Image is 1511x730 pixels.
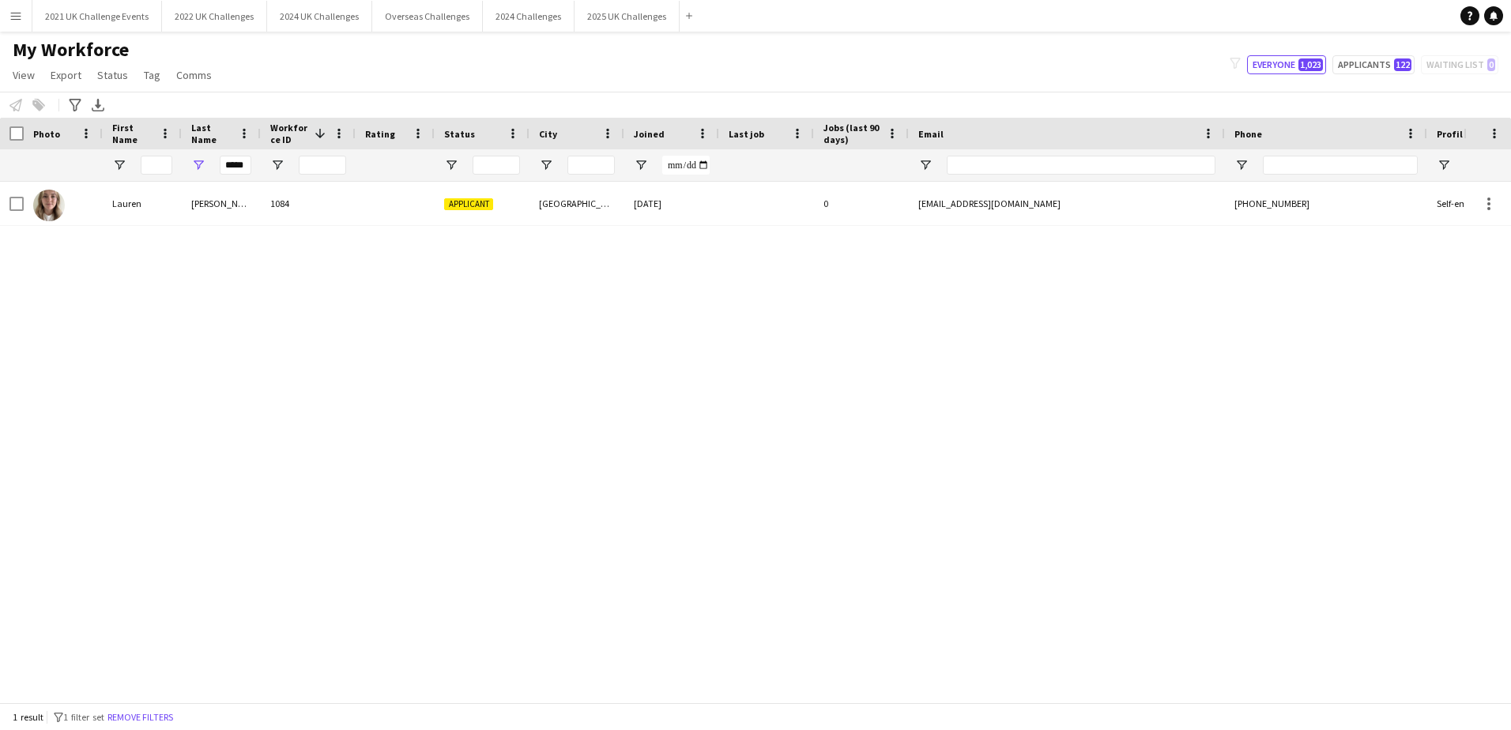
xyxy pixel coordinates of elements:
[1234,158,1249,172] button: Open Filter Menu
[483,1,575,32] button: 2024 Challenges
[267,1,372,32] button: 2024 UK Challenges
[66,96,85,115] app-action-btn: Advanced filters
[112,158,126,172] button: Open Filter Menu
[1234,128,1262,140] span: Phone
[13,68,35,82] span: View
[299,156,346,175] input: Workforce ID Filter Input
[444,158,458,172] button: Open Filter Menu
[13,38,129,62] span: My Workforce
[220,156,251,175] input: Last Name Filter Input
[138,65,167,85] a: Tag
[634,128,665,140] span: Joined
[6,65,41,85] a: View
[372,1,483,32] button: Overseas Challenges
[141,156,172,175] input: First Name Filter Input
[814,182,909,225] div: 0
[365,128,395,140] span: Rating
[176,68,212,82] span: Comms
[539,158,553,172] button: Open Filter Menu
[575,1,680,32] button: 2025 UK Challenges
[144,68,160,82] span: Tag
[32,1,162,32] button: 2021 UK Challenge Events
[112,122,153,145] span: First Name
[51,68,81,82] span: Export
[162,1,267,32] button: 2022 UK Challenges
[1263,156,1418,175] input: Phone Filter Input
[261,182,356,225] div: 1084
[473,156,520,175] input: Status Filter Input
[103,182,182,225] div: Lauren
[567,156,615,175] input: City Filter Input
[270,158,284,172] button: Open Filter Menu
[918,158,933,172] button: Open Filter Menu
[1394,58,1411,71] span: 122
[89,96,107,115] app-action-btn: Export XLSX
[823,122,880,145] span: Jobs (last 90 days)
[270,122,308,145] span: Workforce ID
[191,158,205,172] button: Open Filter Menu
[729,128,764,140] span: Last job
[33,128,60,140] span: Photo
[662,156,710,175] input: Joined Filter Input
[529,182,624,225] div: [GEOGRAPHIC_DATA]
[624,182,719,225] div: [DATE]
[947,156,1215,175] input: Email Filter Input
[182,182,261,225] div: [PERSON_NAME]
[170,65,218,85] a: Comms
[1437,128,1468,140] span: Profile
[539,128,557,140] span: City
[444,128,475,140] span: Status
[104,709,176,726] button: Remove filters
[63,711,104,723] span: 1 filter set
[44,65,88,85] a: Export
[97,68,128,82] span: Status
[634,158,648,172] button: Open Filter Menu
[191,122,232,145] span: Last Name
[1298,58,1323,71] span: 1,023
[909,182,1225,225] div: [EMAIL_ADDRESS][DOMAIN_NAME]
[444,198,493,210] span: Applicant
[1225,182,1427,225] div: [PHONE_NUMBER]
[918,128,944,140] span: Email
[33,190,65,221] img: Lauren Kelly
[91,65,134,85] a: Status
[1332,55,1415,74] button: Applicants122
[1437,158,1451,172] button: Open Filter Menu
[1247,55,1326,74] button: Everyone1,023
